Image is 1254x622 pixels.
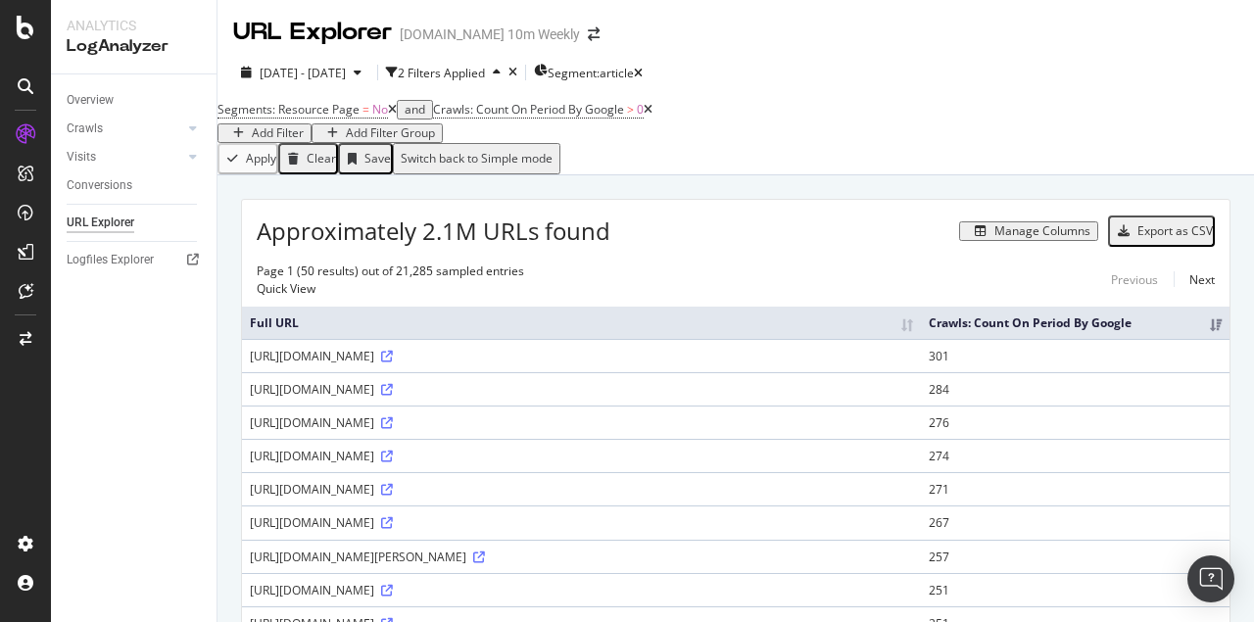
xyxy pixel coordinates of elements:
div: [URL][DOMAIN_NAME] [250,582,913,598]
div: LogAnalyzer [67,35,201,58]
button: [DATE] - [DATE] [233,57,369,88]
span: Approximately 2.1M URLs found [257,215,610,248]
span: No [372,101,388,118]
a: Crawls [67,119,183,139]
div: Analytics [67,16,201,35]
div: Add Filter Group [346,126,435,140]
span: Segments: Resource Page [217,101,360,118]
a: Next [1174,265,1215,294]
span: Segment: article [548,65,634,81]
a: Conversions [67,175,203,196]
div: Save [364,152,391,166]
div: [URL][DOMAIN_NAME] [250,448,913,464]
button: Switch back to Simple mode [393,143,560,174]
div: Clear [307,152,336,166]
a: Visits [67,147,183,167]
button: Clear [278,143,338,174]
div: Manage Columns [994,224,1090,238]
button: Add Filter [217,123,312,143]
div: Crawls [67,119,103,139]
button: Export as CSV [1108,215,1215,247]
td: 274 [921,439,1230,472]
th: Full URL: activate to sort column ascending [242,307,921,339]
div: 2 Filters Applied [398,65,485,81]
th: Crawls: Count On Period By Google: activate to sort column ascending [921,307,1230,339]
div: URL Explorer [67,213,134,233]
button: Segment:article [534,57,643,88]
div: [URL][DOMAIN_NAME] [250,414,913,431]
span: > [627,101,634,118]
button: Save [338,143,393,174]
button: Apply [217,143,278,174]
div: arrow-right-arrow-left [588,27,600,41]
div: Visits [67,147,96,167]
div: [URL][DOMAIN_NAME] [250,381,913,398]
td: 284 [921,372,1230,406]
div: [URL][DOMAIN_NAME] [250,514,913,531]
div: Conversions [67,175,132,196]
span: Quick View [257,280,315,297]
button: and [397,100,433,120]
div: [URL][DOMAIN_NAME] [250,348,913,364]
td: 251 [921,573,1230,606]
span: 0 [637,101,644,118]
div: times [508,67,517,78]
a: URL Explorer [67,213,203,233]
span: Crawls: Count On Period By Google [433,101,624,118]
div: URL Explorer [233,16,392,49]
td: 301 [921,339,1230,372]
div: [DOMAIN_NAME] 10m Weekly [400,24,580,44]
div: Logfiles Explorer [67,250,154,270]
button: Manage Columns [959,221,1098,241]
div: Add Filter [252,126,304,140]
div: Overview [67,90,114,111]
a: Overview [67,90,203,111]
div: Switch back to Simple mode [401,152,553,166]
span: = [362,101,369,118]
div: neutral label [257,280,315,297]
span: [DATE] - [DATE] [260,65,346,81]
div: [URL][DOMAIN_NAME][PERSON_NAME] [250,549,913,565]
div: and [405,103,425,117]
td: 276 [921,406,1230,439]
div: Page 1 (50 results) out of 21,285 sampled entries [257,263,524,279]
div: Open Intercom Messenger [1187,555,1234,602]
button: 2 Filters Applied [386,57,508,88]
button: Add Filter Group [312,123,443,143]
td: 271 [921,472,1230,505]
div: Apply [246,152,276,166]
div: Export as CSV [1137,224,1213,238]
a: Logfiles Explorer [67,250,203,270]
td: 257 [921,540,1230,573]
div: [URL][DOMAIN_NAME] [250,481,913,498]
td: 267 [921,505,1230,539]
